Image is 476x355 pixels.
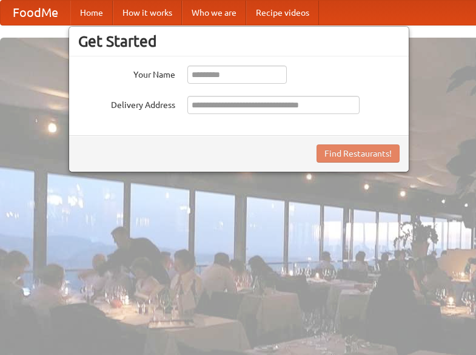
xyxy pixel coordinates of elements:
[78,66,175,81] label: Your Name
[182,1,246,25] a: Who we are
[113,1,182,25] a: How it works
[317,144,400,163] button: Find Restaurants!
[1,1,70,25] a: FoodMe
[70,1,113,25] a: Home
[246,1,319,25] a: Recipe videos
[78,32,400,50] h3: Get Started
[78,96,175,111] label: Delivery Address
